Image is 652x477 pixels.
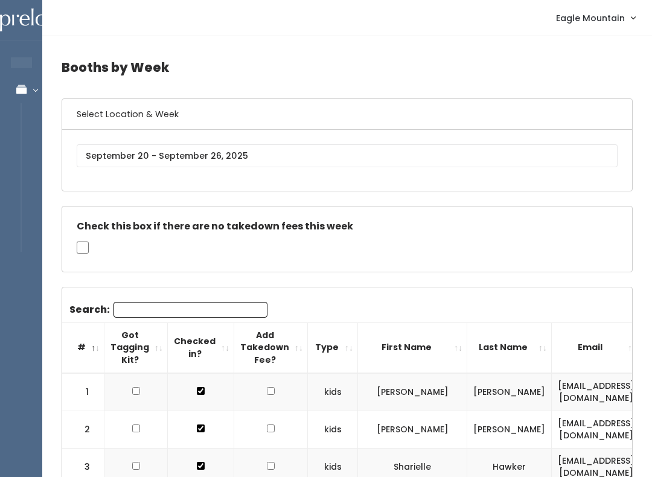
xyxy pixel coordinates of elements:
[308,373,358,411] td: kids
[113,302,267,318] input: Search:
[467,411,552,448] td: [PERSON_NAME]
[556,11,625,25] span: Eagle Mountain
[467,373,552,411] td: [PERSON_NAME]
[358,322,467,373] th: First Name: activate to sort column ascending
[62,411,104,448] td: 2
[544,5,647,31] a: Eagle Mountain
[552,411,641,448] td: [EMAIL_ADDRESS][DOMAIN_NAME]
[104,322,168,373] th: Got Tagging Kit?: activate to sort column ascending
[467,322,552,373] th: Last Name: activate to sort column ascending
[234,322,308,373] th: Add Takedown Fee?: activate to sort column ascending
[358,373,467,411] td: [PERSON_NAME]
[308,411,358,448] td: kids
[69,302,267,318] label: Search:
[358,411,467,448] td: [PERSON_NAME]
[62,99,632,130] h6: Select Location & Week
[552,322,641,373] th: Email: activate to sort column ascending
[552,373,641,411] td: [EMAIL_ADDRESS][DOMAIN_NAME]
[62,51,633,84] h4: Booths by Week
[62,373,104,411] td: 1
[77,221,618,232] h5: Check this box if there are no takedown fees this week
[168,322,234,373] th: Checked in?: activate to sort column ascending
[62,322,104,373] th: #: activate to sort column descending
[308,322,358,373] th: Type: activate to sort column ascending
[77,144,618,167] input: September 20 - September 26, 2025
